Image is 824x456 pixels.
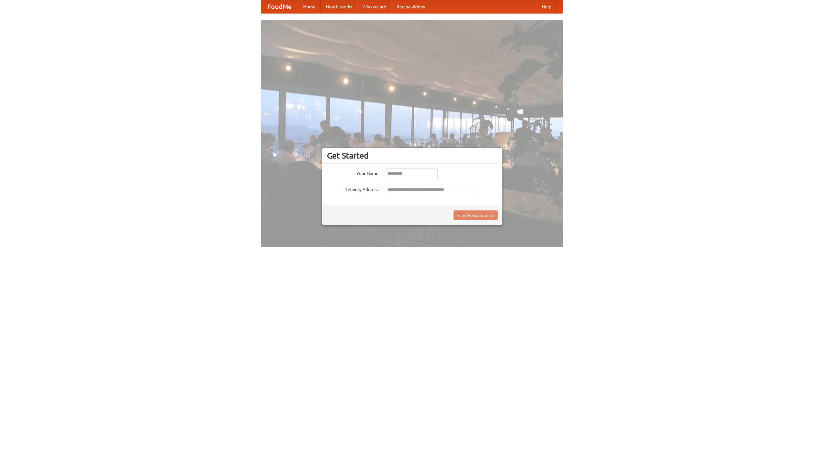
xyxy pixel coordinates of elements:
label: Delivery Address [327,185,379,193]
button: Find Restaurants! [454,210,498,220]
a: How it works [321,0,357,13]
a: Home [298,0,321,13]
a: Help [537,0,557,13]
a: Who we are [357,0,391,13]
a: Recipe videos [391,0,430,13]
a: FoodMe [261,0,298,13]
label: Your Name [327,169,379,177]
h3: Get Started [327,151,498,160]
